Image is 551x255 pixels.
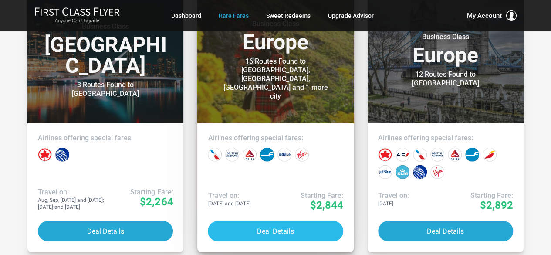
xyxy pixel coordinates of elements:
small: Business Class [391,33,500,41]
button: Deal Details [208,221,343,241]
div: 12 Routes Found to [GEOGRAPHIC_DATA] [391,70,500,88]
div: United [413,165,427,179]
div: American Airlines [208,148,222,162]
div: Finnair [465,148,479,162]
div: Virgin Atlantic [430,165,444,179]
a: Upgrade Advisor [328,8,374,24]
a: Dashboard [171,8,201,24]
button: My Account [467,10,517,21]
h3: [GEOGRAPHIC_DATA] [38,22,173,76]
div: Iberia [483,148,497,162]
div: Delta Airlines [448,148,462,162]
div: JetBlue [277,148,291,162]
span: My Account [467,10,502,21]
h4: Airlines offering special fares: [378,134,513,143]
a: Sweet Redeems [266,8,311,24]
a: Rare Fares [219,8,249,24]
div: United [55,148,69,162]
div: Delta Airlines [243,148,257,162]
h4: Airlines offering special fares: [38,134,173,143]
small: Anyone Can Upgrade [34,18,120,24]
div: 3 Routes Found to [GEOGRAPHIC_DATA] [51,81,160,98]
a: First Class FlyerAnyone Can Upgrade [34,7,120,24]
div: KLM [396,165,409,179]
div: British Airways [225,148,239,162]
img: First Class Flyer [34,7,120,16]
button: Deal Details [378,221,513,241]
div: JetBlue [378,165,392,179]
h3: Europe [208,20,343,53]
div: Air France [396,148,409,162]
div: Virgin Atlantic [295,148,309,162]
div: Air Canada [378,148,392,162]
h3: Europe [378,33,513,66]
div: American Airlines [413,148,427,162]
div: Air Canada [38,148,52,162]
div: British Airways [430,148,444,162]
div: Finnair [260,148,274,162]
div: 16 Routes Found to [GEOGRAPHIC_DATA], [GEOGRAPHIC_DATA], [GEOGRAPHIC_DATA] and 1 more city [221,57,330,101]
button: Deal Details [38,221,173,241]
h4: Airlines offering special fares: [208,134,343,143]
